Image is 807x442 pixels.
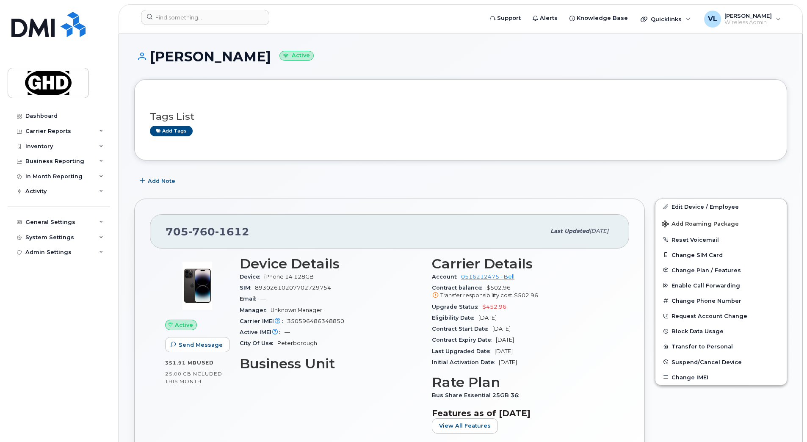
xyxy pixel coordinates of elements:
[672,359,742,365] span: Suspend/Cancel Device
[432,408,614,418] h3: Features as of [DATE]
[240,256,422,271] h3: Device Details
[165,370,222,384] span: included this month
[514,292,538,298] span: $502.96
[179,341,223,349] span: Send Message
[277,340,317,346] span: Peterborough
[432,326,492,332] span: Contract Start Date
[279,51,314,61] small: Active
[439,422,491,430] span: View All Features
[655,354,787,370] button: Suspend/Cancel Device
[150,111,771,122] h3: Tags List
[240,318,287,324] span: Carrier IMEI
[134,49,787,64] h1: [PERSON_NAME]
[432,285,486,291] span: Contract balance
[432,256,614,271] h3: Carrier Details
[240,296,260,302] span: Email
[134,173,182,188] button: Add Note
[197,359,214,366] span: used
[655,293,787,308] button: Change Phone Number
[432,273,461,280] span: Account
[655,232,787,247] button: Reset Voicemail
[285,329,290,335] span: —
[150,126,193,136] a: Add tags
[440,292,512,298] span: Transfer responsibility cost
[482,304,506,310] span: $452.96
[461,273,514,280] a: 0516212475 - Bell
[215,225,249,238] span: 1612
[672,282,740,289] span: Enable Call Forwarding
[240,307,271,313] span: Manager
[655,247,787,262] button: Change SIM Card
[655,339,787,354] button: Transfer to Personal
[662,221,739,229] span: Add Roaming Package
[165,337,230,352] button: Send Message
[432,418,498,434] button: View All Features
[271,307,322,313] span: Unknown Manager
[175,321,193,329] span: Active
[240,340,277,346] span: City Of Use
[492,326,511,332] span: [DATE]
[240,273,264,280] span: Device
[655,199,787,214] a: Edit Device / Employee
[188,225,215,238] span: 760
[655,215,787,232] button: Add Roaming Package
[432,304,482,310] span: Upgrade Status
[240,285,255,291] span: SIM
[432,285,614,300] span: $502.96
[655,323,787,339] button: Block Data Usage
[166,225,249,238] span: 705
[655,370,787,385] button: Change IMEI
[550,228,589,234] span: Last updated
[495,348,513,354] span: [DATE]
[260,296,266,302] span: —
[432,375,614,390] h3: Rate Plan
[672,267,741,273] span: Change Plan / Features
[148,177,175,185] span: Add Note
[165,360,197,366] span: 351.91 MB
[589,228,608,234] span: [DATE]
[165,371,191,377] span: 25.00 GB
[655,308,787,323] button: Request Account Change
[432,315,478,321] span: Eligibility Date
[496,337,514,343] span: [DATE]
[432,392,523,398] span: Bus Share Essential 25GB 36
[432,337,496,343] span: Contract Expiry Date
[264,273,314,280] span: iPhone 14 128GB
[240,356,422,371] h3: Business Unit
[432,359,499,365] span: Initial Activation Date
[478,315,497,321] span: [DATE]
[172,260,223,311] img: image20231002-3703462-njx0qo.jpeg
[255,285,331,291] span: 89302610207702729754
[240,329,285,335] span: Active IMEI
[655,262,787,278] button: Change Plan / Features
[770,405,801,436] iframe: Messenger Launcher
[655,278,787,293] button: Enable Call Forwarding
[287,318,344,324] span: 350596486348850
[499,359,517,365] span: [DATE]
[432,348,495,354] span: Last Upgraded Date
